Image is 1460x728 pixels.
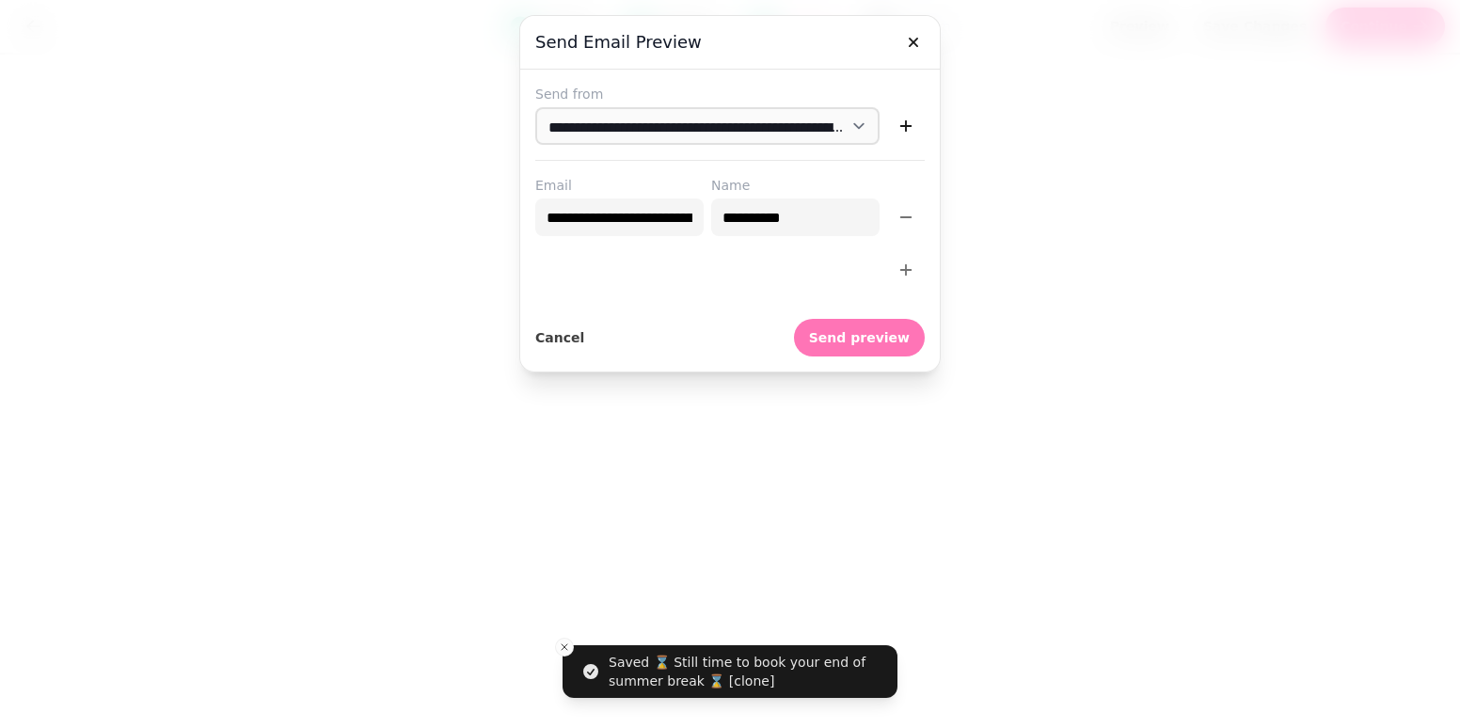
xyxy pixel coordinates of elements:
button: Cancel [535,319,584,356]
span: Send preview [809,331,910,344]
button: Send preview [794,319,925,356]
label: Email [535,176,704,195]
label: Send from [535,85,925,103]
span: Cancel [535,331,584,344]
h3: Send email preview [535,31,925,54]
label: Name [711,176,880,195]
